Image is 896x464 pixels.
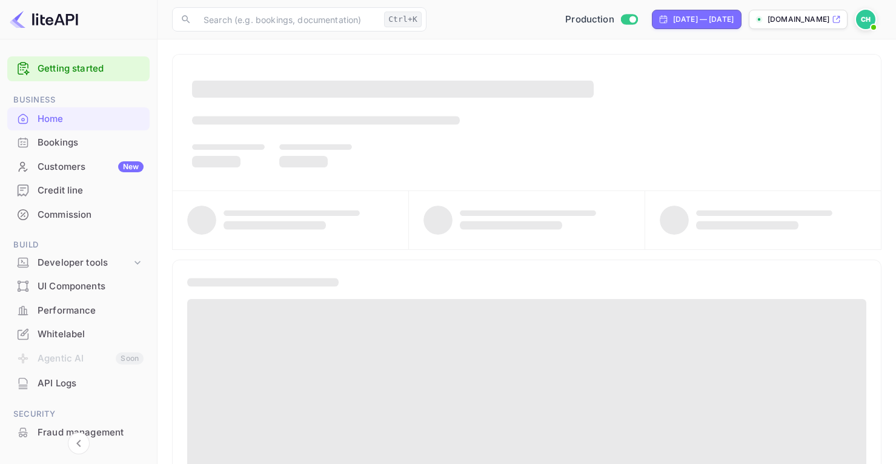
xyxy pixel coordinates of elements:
div: Switch to Sandbox mode [560,13,642,27]
img: Cas Hulsbosch [856,10,875,29]
div: New [118,161,144,172]
div: Bookings [38,136,144,150]
button: Collapse navigation [68,432,90,454]
a: Whitelabel [7,323,150,345]
div: Developer tools [38,256,131,270]
input: Search (e.g. bookings, documentation) [196,7,379,32]
div: Fraud management [38,426,144,440]
div: Performance [38,304,144,318]
div: Whitelabel [38,328,144,341]
div: Click to change the date range period [652,10,742,29]
div: Getting started [7,56,150,81]
img: LiteAPI logo [10,10,78,29]
div: Customers [38,160,144,174]
div: Developer tools [7,252,150,274]
a: Getting started [38,62,144,76]
a: Bookings [7,131,150,153]
div: Home [38,112,144,126]
span: Production [565,13,614,27]
a: Credit line [7,179,150,201]
div: [DATE] — [DATE] [673,14,734,25]
div: UI Components [7,275,150,298]
span: Business [7,93,150,107]
a: Performance [7,299,150,321]
a: API Logs [7,372,150,394]
div: Commission [38,208,144,222]
div: Ctrl+K [384,12,422,27]
div: API Logs [38,377,144,391]
p: [DOMAIN_NAME] [768,14,829,25]
a: Commission [7,203,150,226]
a: Fraud management [7,421,150,443]
a: UI Components [7,275,150,297]
div: Performance [7,299,150,323]
div: Credit line [38,184,144,198]
a: CustomersNew [7,155,150,178]
div: UI Components [38,280,144,294]
span: Build [7,238,150,252]
div: Bookings [7,131,150,155]
div: CustomersNew [7,155,150,179]
div: Credit line [7,179,150,203]
div: Home [7,107,150,131]
div: Whitelabel [7,323,150,346]
div: API Logs [7,372,150,395]
a: Home [7,107,150,130]
div: Fraud management [7,421,150,445]
span: Security [7,408,150,421]
div: Commission [7,203,150,227]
